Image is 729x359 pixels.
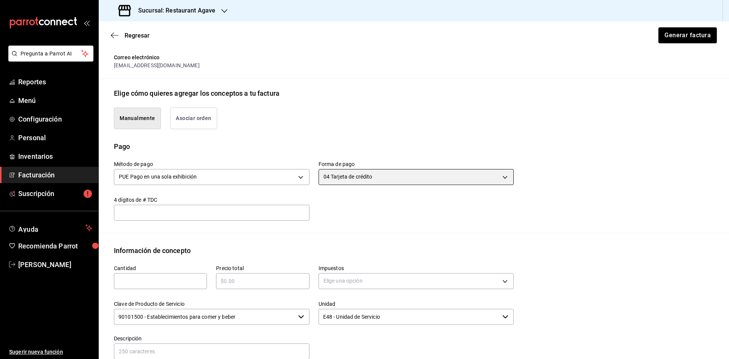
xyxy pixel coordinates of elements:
div: Pago [114,141,130,152]
span: 04 Tarjeta de crédito [323,173,372,180]
button: Asociar orden [170,108,217,129]
input: Elige una opción [319,309,500,325]
span: Suscripción [18,188,92,199]
label: Impuestos [319,265,514,270]
button: Pregunta a Parrot AI [8,46,93,62]
button: Regresar [111,32,150,39]
label: Cantidad [114,265,207,270]
label: Unidad [319,301,514,306]
label: Clave de Producto de Servicio [114,301,309,306]
button: open_drawer_menu [84,20,90,26]
span: Menú [18,95,92,106]
label: 4 dígitos de # TDC [114,197,309,202]
button: Generar factura [658,27,717,43]
label: Precio total [216,265,309,270]
div: Correo electrónico [114,54,514,62]
input: Elige una opción [114,309,295,325]
span: Reportes [18,77,92,87]
span: Facturación [18,170,92,180]
span: Configuración [18,114,92,124]
span: Inventarios [18,151,92,161]
span: PUE Pago en una sola exhibición [119,173,197,180]
label: Método de pago [114,161,309,166]
input: $0.00 [216,277,309,286]
h3: Sucursal: Restaurant Agave [132,6,215,15]
span: [PERSON_NAME] [18,259,92,270]
span: Sugerir nueva función [9,348,92,356]
label: Forma de pago [319,161,514,166]
span: Recomienda Parrot [18,241,92,251]
span: Regresar [125,32,150,39]
button: Manualmente [114,108,161,129]
span: Ayuda [18,223,82,232]
span: Pregunta a Parrot AI [21,50,82,58]
label: Descripción [114,335,309,341]
a: Pregunta a Parrot AI [5,55,93,63]
div: Elige una opción [319,273,514,289]
div: Información de concepto [114,245,191,256]
div: [EMAIL_ADDRESS][DOMAIN_NAME] [114,62,514,70]
div: Elige cómo quieres agregar los conceptos a tu factura [114,88,279,98]
span: Personal [18,133,92,143]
